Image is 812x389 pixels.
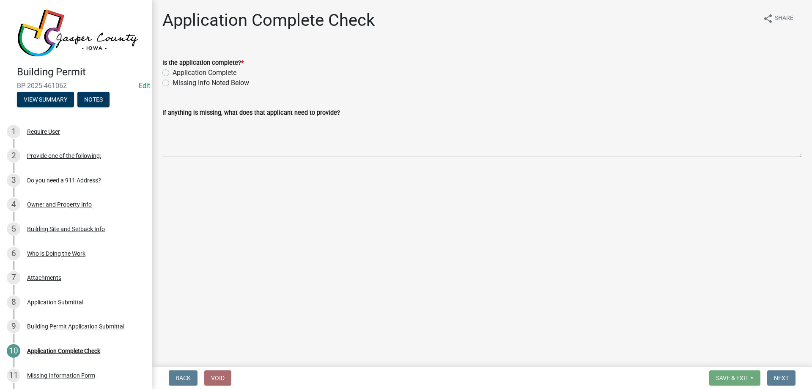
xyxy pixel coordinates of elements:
[204,370,231,386] button: Void
[767,370,796,386] button: Next
[17,92,74,107] button: View Summary
[7,271,20,284] div: 7
[17,9,139,57] img: Jasper County, Iowa
[139,82,150,90] wm-modal-confirm: Edit Application Number
[7,247,20,260] div: 6
[7,295,20,309] div: 8
[173,78,249,88] label: Missing Info Noted Below
[77,92,110,107] button: Notes
[162,10,375,30] h1: Application Complete Check
[17,66,145,78] h4: Building Permit
[27,153,101,159] div: Provide one of the following:
[173,68,236,78] label: Application Complete
[17,97,74,103] wm-modal-confirm: Summary
[7,198,20,211] div: 4
[7,320,20,333] div: 9
[162,60,244,66] label: Is the application complete?
[7,125,20,138] div: 1
[7,174,20,187] div: 3
[17,82,135,90] span: BP-2025-461062
[716,375,749,381] span: Save & Exit
[7,369,20,382] div: 11
[27,323,124,329] div: Building Permit Application Submittal
[176,375,191,381] span: Back
[774,375,789,381] span: Next
[756,10,800,27] button: shareShare
[27,299,83,305] div: Application Submittal
[27,226,105,232] div: Building Site and Setback Info
[27,348,100,354] div: Application Complete Check
[27,275,61,281] div: Attachments
[139,82,150,90] a: Edit
[162,110,340,116] label: If anything is missing, what does that applicant need to provide?
[27,129,60,135] div: Require User
[7,149,20,163] div: 2
[27,251,85,257] div: Who is Doing the Work
[7,222,20,236] div: 5
[7,344,20,358] div: 10
[27,372,95,378] div: Missing Information Form
[77,97,110,103] wm-modal-confirm: Notes
[775,14,793,24] span: Share
[763,14,773,24] i: share
[709,370,760,386] button: Save & Exit
[27,201,92,207] div: Owner and Property Info
[169,370,198,386] button: Back
[27,177,101,183] div: Do you need a 911 Address?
